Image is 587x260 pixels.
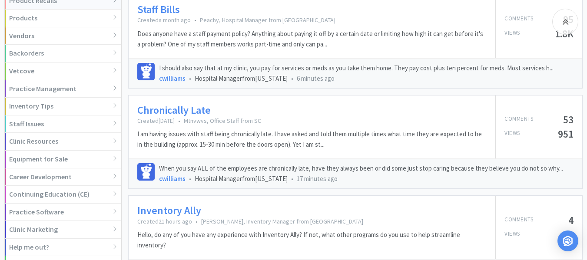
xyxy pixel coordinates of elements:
[557,230,578,251] div: Open Intercom Messenger
[137,217,487,225] p: Created 21 hours ago [PERSON_NAME], Inventory Manager from [GEOGRAPHIC_DATA]
[504,115,533,125] p: Comments
[137,117,487,125] p: Created [DATE] Mtnvwvs, Office Staff from SC
[137,16,487,24] p: Created a month ago Peachy, Hospital Manager from [GEOGRAPHIC_DATA]
[5,45,121,63] div: Backorders
[159,163,574,174] p: When you say ALL of the employees are chronically late, have they always been or did some just st...
[159,74,186,82] a: cwilliams
[5,204,121,221] div: Practice Software
[297,174,338,183] span: 17 minutes ago
[137,230,487,250] p: Hello, do any of you have any experience with Inventory Ally? If not, what other programs do you ...
[159,63,574,73] p: I should also say that at my clinic, you pay for services or meds as you take them home. They pay...
[504,230,520,240] p: Views
[159,174,186,183] a: cwilliams
[5,10,121,27] div: Products
[5,168,121,186] div: Career Development
[159,174,574,184] div: Hospital Manager from [US_STATE]
[5,80,121,98] div: Practice Management
[137,204,201,217] a: Inventory Ally
[196,217,198,225] span: •
[504,14,533,24] p: Comments
[5,27,121,45] div: Vendors
[5,115,121,133] div: Staff Issues
[558,129,574,139] h5: 951
[189,74,191,82] span: •
[137,29,487,49] p: Does anyone have a staff payment policy? Anything about paying it off by a certain date or limiti...
[5,186,121,204] div: Continuing Education (CE)
[297,74,335,82] span: 6 minutes ago
[137,104,211,117] a: Chronically Late
[563,115,574,125] h5: 53
[189,174,191,183] span: •
[563,230,574,240] h5: 60
[137,3,180,16] a: Staff Bills
[555,29,574,39] h5: 1.8K
[5,63,121,80] div: Vetcove
[504,215,533,225] p: Comments
[194,16,196,24] span: •
[5,221,121,239] div: Clinic Marketing
[504,129,520,139] p: Views
[504,29,520,39] p: Views
[291,174,293,183] span: •
[178,117,180,125] span: •
[5,239,121,257] div: Help me out?
[159,73,574,84] div: Hospital Manager from [US_STATE]
[5,98,121,115] div: Inventory Tips
[568,215,574,225] h5: 4
[291,74,293,82] span: •
[5,151,121,168] div: Equipment for Sale
[5,133,121,151] div: Clinic Resources
[137,129,487,150] p: I am having issues with staff being chronically late. I have asked and told them multiple times w...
